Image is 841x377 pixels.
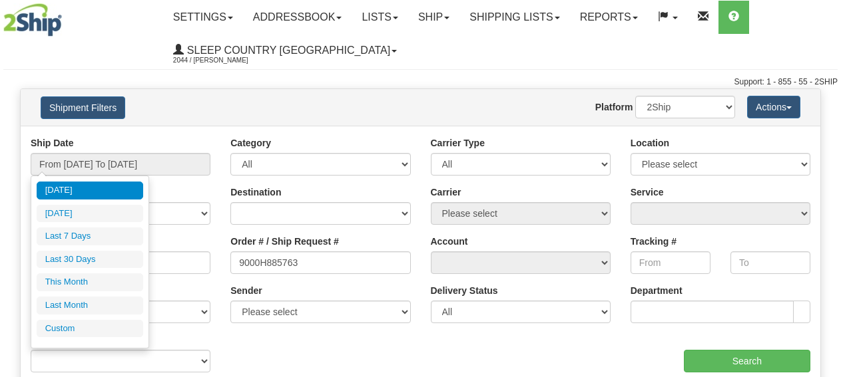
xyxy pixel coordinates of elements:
[631,251,710,274] input: From
[41,96,125,119] button: Shipment Filters
[37,320,143,338] li: Custom
[431,186,461,199] label: Carrier
[37,273,143,291] li: This Month
[631,186,664,199] label: Service
[37,297,143,314] li: Last Month
[3,76,838,88] div: Support: 1 - 855 - 55 - 2SHIP
[3,3,62,37] img: logo2044.jpg
[37,205,143,223] li: [DATE]
[173,54,273,67] span: 2044 / [PERSON_NAME]
[352,1,408,34] a: Lists
[31,136,74,150] label: Ship Date
[747,96,800,118] button: Actions
[431,235,468,248] label: Account
[570,1,648,34] a: Reports
[595,100,633,114] label: Platform
[37,182,143,199] li: [DATE]
[243,1,352,34] a: Addressbook
[408,1,459,34] a: Ship
[631,235,677,248] label: Tracking #
[37,227,143,245] li: Last 7 Days
[431,284,498,297] label: Delivery Status
[684,350,810,372] input: Search
[730,251,810,274] input: To
[631,136,669,150] label: Location
[431,136,485,150] label: Carrier Type
[184,45,390,56] span: Sleep Country [GEOGRAPHIC_DATA]
[230,284,262,297] label: Sender
[810,120,840,256] iframe: chat widget
[459,1,569,34] a: Shipping lists
[230,136,271,150] label: Category
[163,1,243,34] a: Settings
[631,284,683,297] label: Department
[230,235,339,248] label: Order # / Ship Request #
[230,186,281,199] label: Destination
[37,251,143,269] li: Last 30 Days
[163,34,407,67] a: Sleep Country [GEOGRAPHIC_DATA] 2044 / [PERSON_NAME]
